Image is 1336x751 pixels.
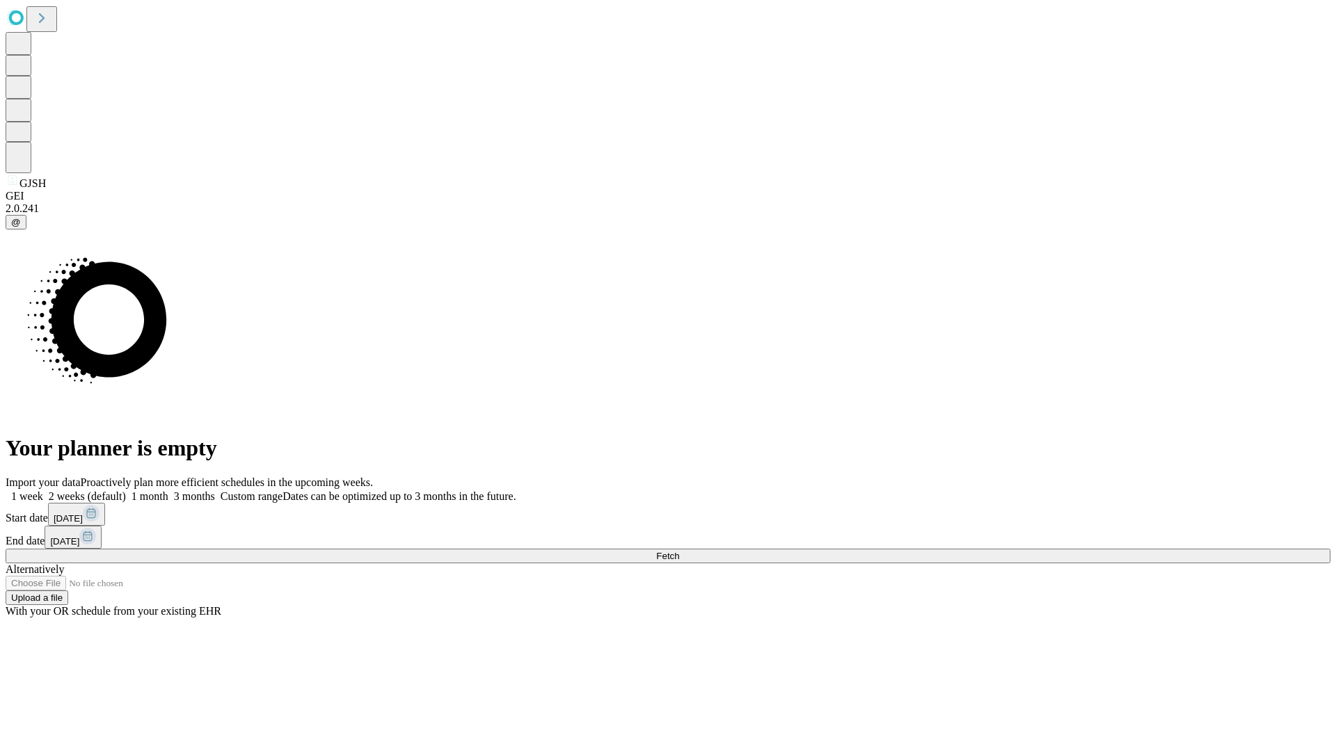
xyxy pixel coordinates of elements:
span: @ [11,217,21,227]
button: Fetch [6,549,1330,563]
span: 2 weeks (default) [49,490,126,502]
span: Alternatively [6,563,64,575]
span: Proactively plan more efficient schedules in the upcoming weeks. [81,476,373,488]
span: GJSH [19,177,46,189]
button: @ [6,215,26,229]
div: 2.0.241 [6,202,1330,215]
span: 3 months [174,490,215,502]
button: [DATE] [45,526,102,549]
span: Custom range [221,490,283,502]
button: Upload a file [6,590,68,605]
span: With your OR schedule from your existing EHR [6,605,221,617]
div: GEI [6,190,1330,202]
div: Start date [6,503,1330,526]
div: End date [6,526,1330,549]
span: [DATE] [50,536,79,547]
span: Dates can be optimized up to 3 months in the future. [283,490,516,502]
span: Fetch [656,551,679,561]
span: 1 month [132,490,168,502]
h1: Your planner is empty [6,435,1330,461]
span: Import your data [6,476,81,488]
span: 1 week [11,490,43,502]
button: [DATE] [48,503,105,526]
span: [DATE] [54,513,83,524]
